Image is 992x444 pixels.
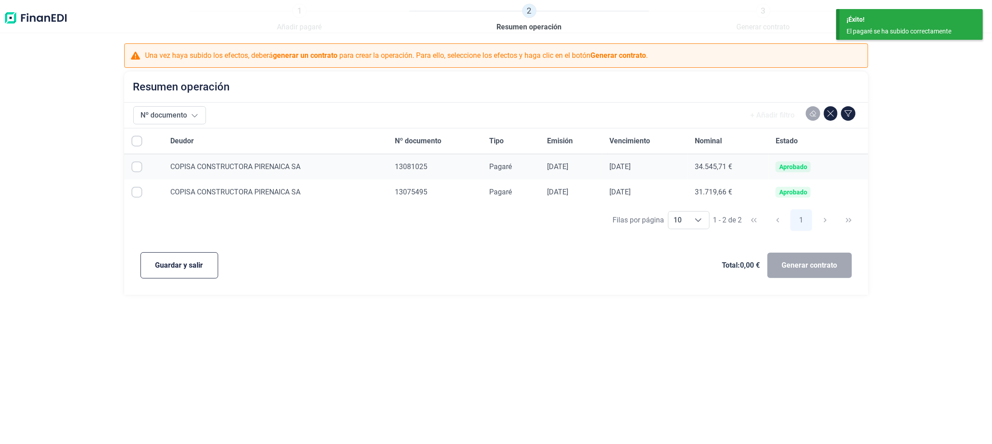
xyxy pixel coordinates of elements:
button: Last Page [838,209,860,231]
span: Nominal [695,136,722,146]
span: Tipo [490,136,504,146]
span: 13081025 [395,162,427,171]
span: 13075495 [395,188,427,196]
span: Emisión [547,136,573,146]
span: Resumen operación [497,22,562,33]
div: Aprobado [779,189,807,196]
button: Guardar y salir [140,252,218,279]
div: Filas por página [613,215,664,226]
span: Guardar y salir [155,260,203,271]
span: 10 [669,212,688,229]
div: Row Selected null [131,187,142,198]
span: 1 - 2 de 2 [713,217,742,224]
span: COPISA CONSTRUCTORA PIRENAICA SA [170,188,300,196]
div: [DATE] [547,188,595,197]
span: Estado [776,136,798,146]
div: ¡Éxito! [847,15,976,24]
div: Choose [688,212,709,229]
button: Previous Page [767,209,789,231]
a: 2Resumen operación [497,4,562,33]
div: [DATE] [547,162,595,171]
span: COPISA CONSTRUCTORA PIRENAICA SA [170,162,300,171]
img: Logo de aplicación [4,4,68,33]
button: Next Page [814,209,836,231]
span: Total: 0,00 € [722,260,760,271]
div: [DATE] [609,162,680,171]
div: [DATE] [609,188,680,197]
span: Pagaré [490,188,512,196]
button: Nº documento [133,106,206,124]
div: El pagaré se ha subido correctamente [847,27,969,36]
span: 2 [522,4,537,18]
div: Row Selected null [131,161,142,172]
b: generar un contrato [273,51,338,60]
b: Generar contrato [591,51,646,60]
div: 31.719,66 € [695,188,762,197]
span: Vencimiento [609,136,650,146]
div: Aprobado [779,163,807,170]
span: Deudor [170,136,194,146]
div: 34.545,71 € [695,162,762,171]
span: Nº documento [395,136,441,146]
h2: Resumen operación [133,80,230,93]
button: First Page [743,209,765,231]
span: Pagaré [490,162,512,171]
div: All items unselected [131,136,142,146]
p: Una vez haya subido los efectos, deberá para crear la operación. Para ello, seleccione los efecto... [145,50,648,61]
button: Page 1 [791,209,812,231]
